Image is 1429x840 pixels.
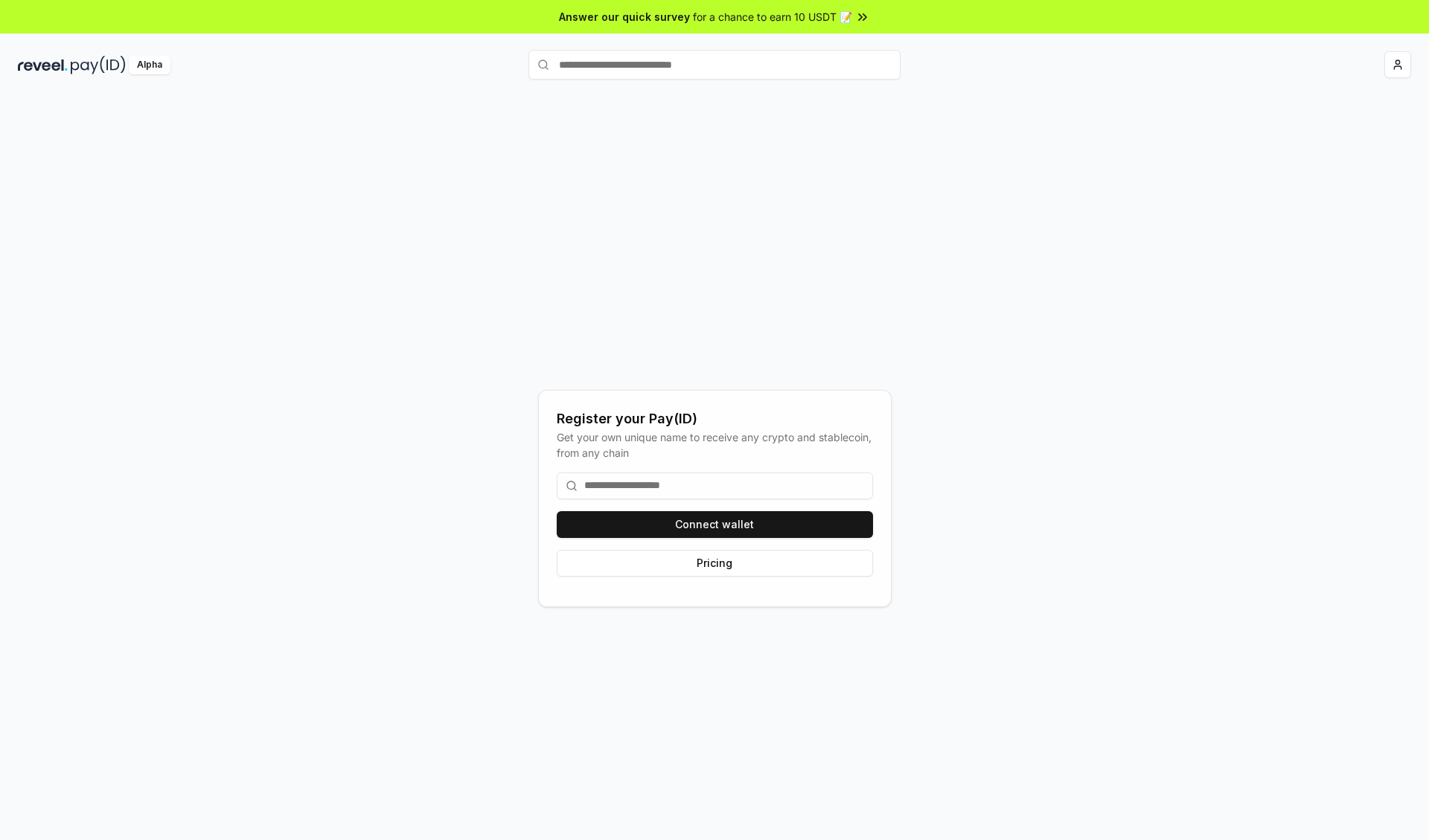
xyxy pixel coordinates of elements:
span: Answer our quick survey [559,9,690,25]
img: pay_id [71,56,126,74]
div: Register your Pay(ID) [557,408,873,429]
span: for a chance to earn 10 USDT 📝 [693,9,852,25]
div: Alpha [129,56,170,74]
button: Pricing [557,550,873,577]
button: Connect wallet [557,511,873,538]
div: Get your own unique name to receive any crypto and stablecoin, from any chain [557,429,873,461]
img: reveel_dark [18,56,68,74]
